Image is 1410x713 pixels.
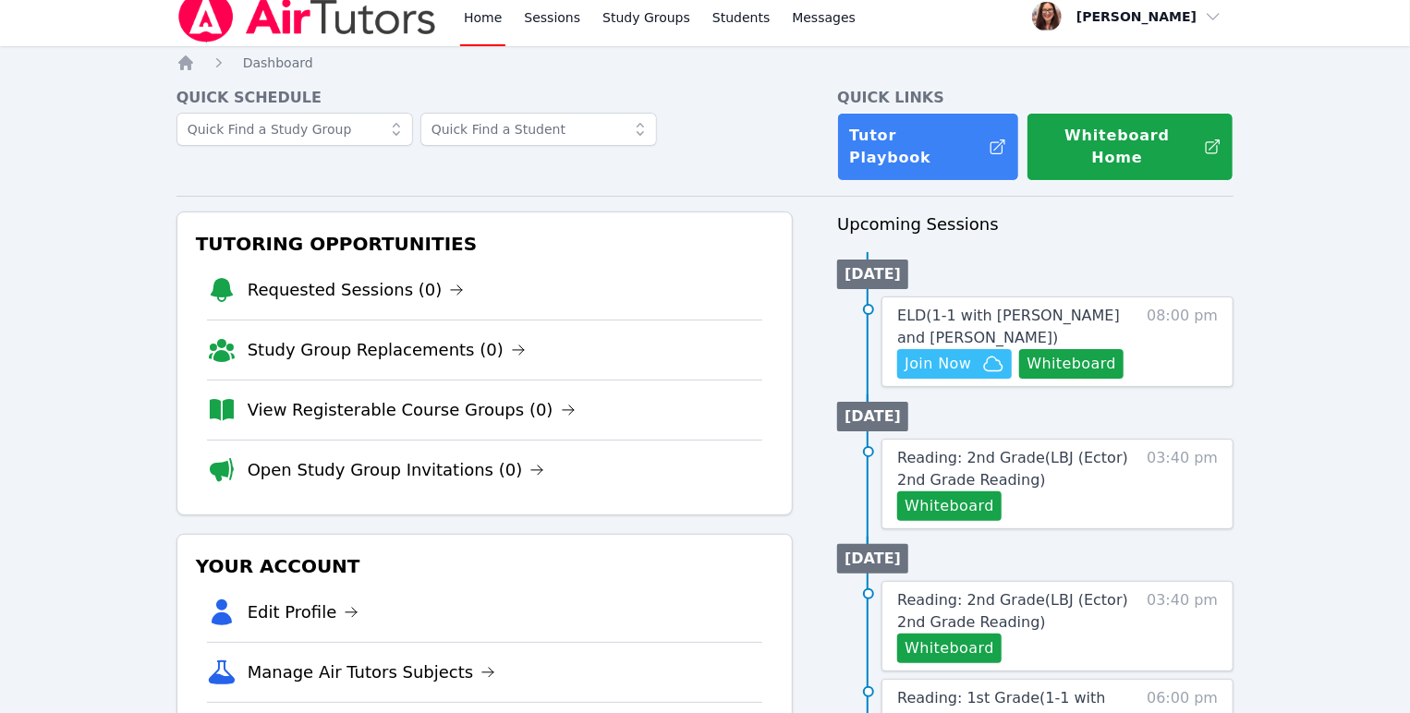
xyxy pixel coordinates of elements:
[897,307,1120,346] span: ELD ( 1-1 with [PERSON_NAME] and [PERSON_NAME] )
[897,491,1002,521] button: Whiteboard
[837,402,908,431] li: [DATE]
[248,337,526,363] a: Study Group Replacements (0)
[1147,447,1218,521] span: 03:40 pm
[1147,589,1218,663] span: 03:40 pm
[792,8,856,27] span: Messages
[248,659,496,685] a: Manage Air Tutors Subjects
[1027,113,1234,181] button: Whiteboard Home
[176,87,794,109] h4: Quick Schedule
[837,87,1234,109] h4: Quick Links
[897,305,1137,349] a: ELD(1-1 with [PERSON_NAME] and [PERSON_NAME])
[905,353,971,375] span: Join Now
[897,349,1012,379] button: Join Now
[248,277,465,303] a: Requested Sessions (0)
[1147,305,1218,379] span: 08:00 pm
[248,397,576,423] a: View Registerable Course Groups (0)
[192,227,778,260] h3: Tutoring Opportunities
[243,55,313,70] span: Dashboard
[176,54,1234,72] nav: Breadcrumb
[420,113,657,146] input: Quick Find a Student
[243,54,313,72] a: Dashboard
[837,260,908,289] li: [DATE]
[1019,349,1124,379] button: Whiteboard
[897,591,1128,631] span: Reading: 2nd Grade ( LBJ (Ector) 2nd Grade Reading )
[897,634,1002,663] button: Whiteboard
[897,447,1137,491] a: Reading: 2nd Grade(LBJ (Ector) 2nd Grade Reading)
[837,211,1234,237] h3: Upcoming Sessions
[192,550,778,583] h3: Your Account
[248,599,359,625] a: Edit Profile
[176,113,413,146] input: Quick Find a Study Group
[897,589,1137,634] a: Reading: 2nd Grade(LBJ (Ector) 2nd Grade Reading)
[837,113,1018,181] a: Tutor Playbook
[248,457,545,483] a: Open Study Group Invitations (0)
[837,544,908,574] li: [DATE]
[897,449,1128,489] span: Reading: 2nd Grade ( LBJ (Ector) 2nd Grade Reading )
